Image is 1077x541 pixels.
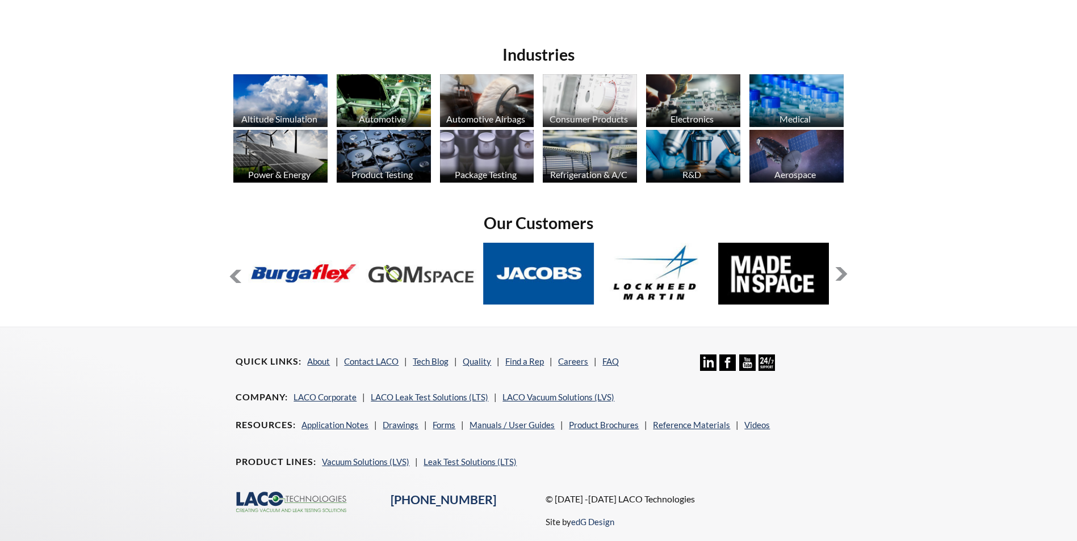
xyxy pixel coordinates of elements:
[236,391,288,403] h4: Company
[233,74,328,127] img: industry_AltitudeSim_670x376.jpg
[601,243,711,305] img: Lockheed-Martin.jpg
[438,113,533,124] div: Automotive Airbags
[646,74,740,130] a: Electronics
[233,130,328,183] img: industry_Power-2_670x376.jpg
[546,492,841,506] p: © [DATE] -[DATE] LACO Technologies
[758,354,775,371] img: 24/7 Support Icon
[748,113,843,124] div: Medical
[248,243,359,305] img: Burgaflex.jpg
[749,74,844,130] a: Medical
[440,130,534,183] img: industry_Package_670x376.jpg
[294,392,357,402] a: LACO Corporate
[440,130,534,185] a: Package Testing
[335,113,430,124] div: Automotive
[440,74,534,130] a: Automotive Airbags
[543,74,637,130] a: Consumer Products
[749,130,844,185] a: Aerospace
[483,243,594,305] img: Jacobs.jpg
[236,456,316,468] h4: Product Lines
[718,243,829,305] img: MadeInSpace.jpg
[543,74,637,127] img: industry_Consumer_670x376.jpg
[424,457,517,467] a: Leak Test Solutions (LTS)
[646,130,740,183] img: industry_R_D_670x376.jpg
[232,113,326,124] div: Altitude Simulation
[335,169,430,180] div: Product Testing
[646,130,740,185] a: R&D
[301,420,368,430] a: Application Notes
[653,420,730,430] a: Reference Materials
[322,457,409,467] a: Vacuum Solutions (LVS)
[758,362,775,373] a: 24/7 Support
[644,113,739,124] div: Electronics
[391,492,496,507] a: [PHONE_NUMBER]
[571,517,614,527] a: edG Design
[749,74,844,127] img: industry_Medical_670x376.jpg
[543,130,637,183] img: industry_HVAC_670x376.jpg
[232,169,326,180] div: Power & Energy
[307,356,330,366] a: About
[749,130,844,183] img: Artboard_1.jpg
[748,169,843,180] div: Aerospace
[413,356,449,366] a: Tech Blog
[541,113,636,124] div: Consumer Products
[546,515,614,529] p: Site by
[505,356,544,366] a: Find a Rep
[569,420,639,430] a: Product Brochures
[236,356,301,367] h4: Quick Links
[541,169,636,180] div: Refrigeration & A/C
[229,44,848,65] h2: Industries
[233,74,328,130] a: Altitude Simulation
[558,356,588,366] a: Careers
[744,420,770,430] a: Videos
[337,74,431,127] img: industry_Automotive_670x376.jpg
[502,392,614,402] a: LACO Vacuum Solutions (LVS)
[233,130,328,185] a: Power & Energy
[463,356,491,366] a: Quality
[366,243,476,305] img: GOM-Space.jpg
[440,74,534,127] img: industry_Auto-Airbag_670x376.jpg
[470,420,555,430] a: Manuals / User Guides
[646,74,740,127] img: industry_Electronics_670x376.jpg
[337,130,431,183] img: industry_ProductTesting_670x376.jpg
[543,130,637,185] a: Refrigeration & A/C
[337,74,431,130] a: Automotive
[371,392,488,402] a: LACO Leak Test Solutions (LTS)
[433,420,455,430] a: Forms
[344,356,399,366] a: Contact LACO
[337,130,431,185] a: Product Testing
[438,169,533,180] div: Package Testing
[229,213,848,234] h2: Our Customers
[383,420,418,430] a: Drawings
[602,356,619,366] a: FAQ
[644,169,739,180] div: R&D
[236,419,296,431] h4: Resources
